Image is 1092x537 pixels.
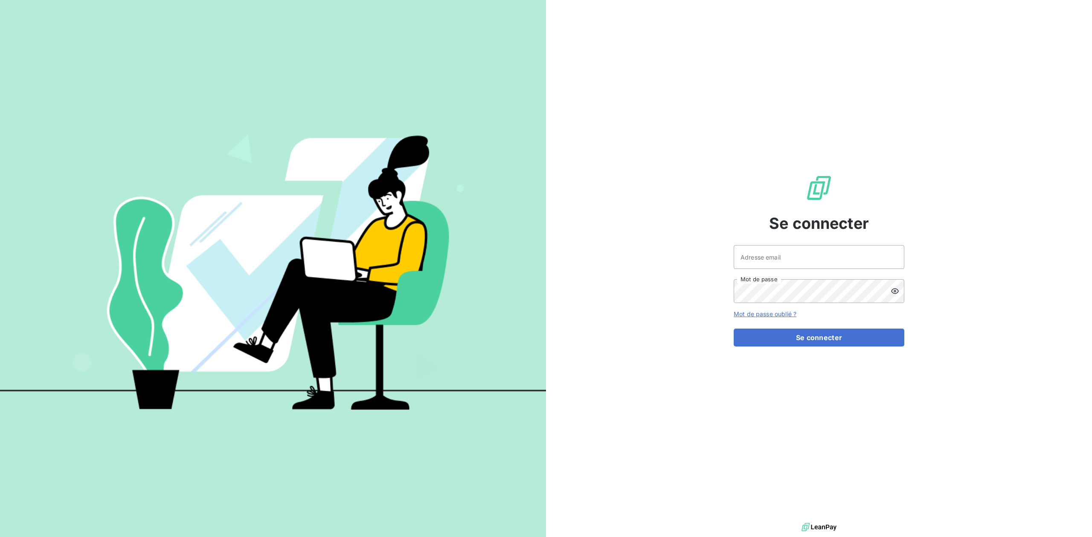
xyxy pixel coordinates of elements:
[802,521,836,534] img: logo
[734,329,904,346] button: Se connecter
[805,174,833,202] img: Logo LeanPay
[734,310,796,318] a: Mot de passe oublié ?
[734,245,904,269] input: placeholder
[769,212,869,235] span: Se connecter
